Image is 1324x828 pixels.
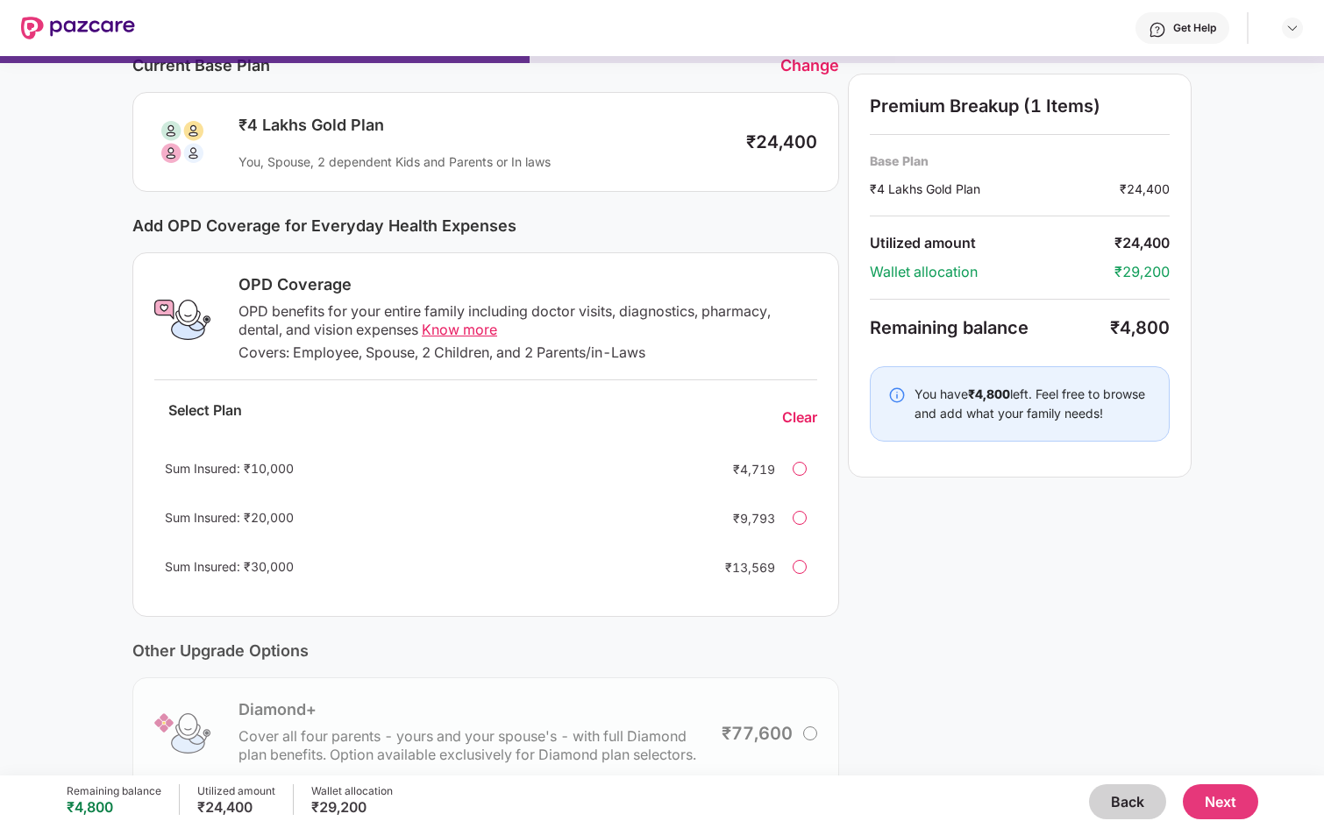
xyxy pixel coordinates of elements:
div: ₹24,400 [197,798,275,816]
div: Clear [782,408,817,427]
div: OPD Coverage [238,274,817,295]
div: Change [780,56,839,74]
div: Premium Breakup (1 Items) [870,96,1170,117]
button: Next [1183,784,1258,819]
span: Sum Insured: ₹30,000 [165,559,294,574]
div: Covers: Employee, Spouse, 2 Children, and 2 Parents/in-Laws [238,343,817,362]
div: ₹4,800 [1110,317,1170,338]
div: Base Plan [870,152,1170,169]
div: ₹4 Lakhs Gold Plan [238,115,729,136]
img: svg+xml;base64,PHN2ZyBpZD0iSGVscC0zMngzMiIgeG1sbnM9Imh0dHA6Ly93d3cudzMub3JnLzIwMDAvc3ZnIiB3aWR0aD... [1149,21,1166,39]
img: svg+xml;base64,PHN2ZyBpZD0iSW5mby0yMHgyMCIgeG1sbnM9Imh0dHA6Ly93d3cudzMub3JnLzIwMDAvc3ZnIiB3aWR0aD... [888,386,906,404]
span: Know more [422,321,497,338]
span: Sum Insured: ₹10,000 [165,461,294,476]
div: You, Spouse, 2 dependent Kids and Parents or In laws [238,153,729,170]
div: ₹29,200 [311,798,393,816]
div: ₹4,800 [67,798,161,816]
div: ₹13,569 [705,558,775,577]
span: Sum Insured: ₹20,000 [165,510,294,525]
img: svg+xml;base64,PHN2ZyB3aWR0aD0iODAiIGhlaWdodD0iODAiIHZpZXdCb3g9IjAgMCA4MCA4MCIgZmlsbD0ibm9uZSIgeG... [154,114,210,170]
img: svg+xml;base64,PHN2ZyBpZD0iRHJvcGRvd24tMzJ4MzIiIHhtbG5zPSJodHRwOi8vd3d3LnczLm9yZy8yMDAwL3N2ZyIgd2... [1285,21,1299,35]
div: You have left. Feel free to browse and add what your family needs! [915,385,1151,423]
div: Wallet allocation [311,784,393,798]
div: Remaining balance [67,784,161,798]
div: OPD benefits for your entire family including doctor visits, diagnostics, pharmacy, dental, and v... [238,302,817,339]
div: ₹24,400 [746,131,817,152]
b: ₹4,800 [968,386,1010,401]
div: Get Help [1173,21,1216,35]
div: Add OPD Coverage for Everyday Health Expenses [132,216,839,235]
div: Other Upgrade Options [132,641,839,660]
div: ₹4,719 [705,460,775,478]
div: Wallet allocation [870,263,1114,281]
div: Current Base Plan [132,56,780,74]
div: ₹24,400 [1120,180,1170,198]
img: New Pazcare Logo [21,17,135,39]
img: OPD Coverage [154,292,210,348]
button: Back [1089,784,1166,819]
div: ₹9,793 [705,509,775,527]
div: ₹24,400 [1114,234,1170,252]
div: Remaining balance [870,317,1110,338]
div: ₹29,200 [1114,263,1170,281]
div: ₹4 Lakhs Gold Plan [870,180,1120,198]
div: Utilized amount [870,234,1114,252]
div: Select Plan [154,401,256,434]
div: Utilized amount [197,784,275,798]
